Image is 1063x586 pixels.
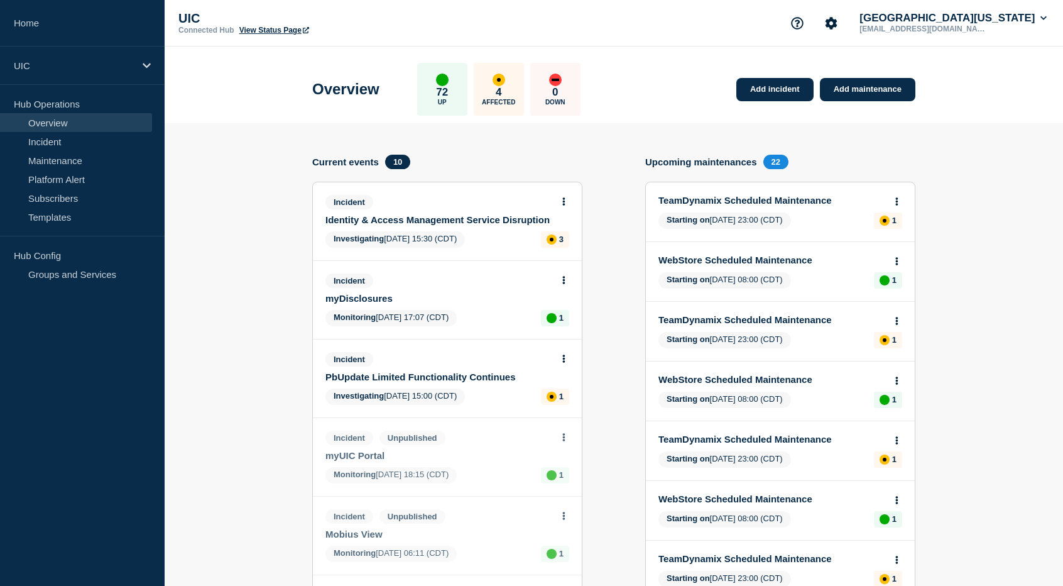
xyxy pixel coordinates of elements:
[325,546,457,562] span: [DATE] 06:11 (CDT)
[658,553,885,564] a: TeamDynamix Scheduled Maintenance
[312,80,379,98] h1: Overview
[645,157,757,167] h4: Upcoming maintenances
[325,529,552,539] a: Mobius View
[334,312,376,322] span: Monitoring
[379,431,445,445] span: Unpublished
[559,549,564,558] p: 1
[334,234,384,243] span: Investigating
[552,86,558,99] p: 0
[880,514,890,524] div: up
[239,26,309,35] a: View Status Page
[545,99,565,106] p: Down
[892,335,897,345] p: 1
[325,431,373,445] span: Incident
[325,509,373,524] span: Incident
[857,25,988,33] p: [EMAIL_ADDRESS][DOMAIN_NAME]
[892,455,897,464] p: 1
[667,573,710,583] span: Starting on
[482,99,515,106] p: Affected
[385,155,410,169] span: 10
[892,216,897,225] p: 1
[857,12,1049,25] button: [GEOGRAPHIC_DATA][US_STATE]
[325,352,373,367] span: Incident
[736,78,814,101] a: Add incident
[658,392,791,408] span: [DATE] 08:00 (CDT)
[547,470,557,480] div: up
[334,391,384,401] span: Investigating
[559,392,564,401] p: 1
[667,275,710,284] span: Starting on
[658,494,885,504] a: WebStore Scheduled Maintenance
[820,78,915,101] a: Add maintenance
[880,455,890,465] div: affected
[436,86,448,99] p: 72
[379,509,445,524] span: Unpublished
[784,10,810,36] button: Support
[334,470,376,479] span: Monitoring
[880,574,890,584] div: affected
[559,313,564,323] p: 1
[667,215,710,224] span: Starting on
[658,213,791,229] span: [DATE] 23:00 (CDT)
[547,392,557,402] div: affected
[763,155,788,169] span: 22
[892,514,897,524] p: 1
[880,275,890,285] div: up
[547,235,557,245] div: affected
[496,86,501,99] p: 4
[880,216,890,226] div: affected
[880,395,890,405] div: up
[892,395,897,404] p: 1
[892,275,897,285] p: 1
[325,450,552,461] a: myUIC Portal
[325,389,465,405] span: [DATE] 15:00 (CDT)
[178,26,234,35] p: Connected Hub
[325,310,457,326] span: [DATE] 17:07 (CDT)
[667,514,710,523] span: Starting on
[334,548,376,558] span: Monitoring
[549,74,562,86] div: down
[667,454,710,463] span: Starting on
[658,332,791,348] span: [DATE] 23:00 (CDT)
[436,74,449,86] div: up
[559,235,564,244] p: 3
[547,313,557,323] div: up
[547,549,557,559] div: up
[438,99,447,106] p: Up
[880,335,890,345] div: affected
[14,60,134,71] p: UIC
[658,451,791,468] span: [DATE] 23:00 (CDT)
[559,470,564,480] p: 1
[658,434,885,445] a: TeamDynamix Scheduled Maintenance
[312,157,379,167] h4: Current events
[658,255,885,265] a: WebStore Scheduled Maintenance
[325,467,457,484] span: [DATE] 18:15 (CDT)
[658,511,791,528] span: [DATE] 08:00 (CDT)
[658,374,885,385] a: WebStore Scheduled Maintenance
[818,10,844,36] button: Account settings
[892,574,897,583] p: 1
[325,195,373,209] span: Incident
[178,11,430,26] p: UIC
[325,293,552,304] a: myDisclosures
[658,314,885,325] a: TeamDynamix Scheduled Maintenance
[658,272,791,289] span: [DATE] 08:00 (CDT)
[325,274,373,288] span: Incident
[325,372,552,382] a: PbUpdate Limited Functionality Continues
[325,214,552,225] a: Identity & Access Management Service Disruption
[658,195,885,206] a: TeamDynamix Scheduled Maintenance
[667,334,710,344] span: Starting on
[493,74,505,86] div: affected
[667,394,710,404] span: Starting on
[325,231,465,248] span: [DATE] 15:30 (CDT)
